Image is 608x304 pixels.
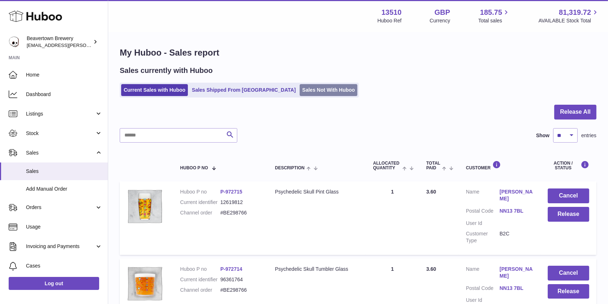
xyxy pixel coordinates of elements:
[373,161,401,170] span: ALLOCATED Quantity
[466,266,499,281] dt: Name
[275,266,359,273] div: Psychedelic Skull Tumbler Glass
[121,84,188,96] a: Current Sales with Huboo
[220,209,260,216] dd: #BE298766
[27,35,92,49] div: Beavertown Brewery
[499,230,533,244] dd: B2C
[9,277,99,290] a: Log out
[180,188,220,195] dt: Huboo P no
[466,285,499,294] dt: Postal Code
[466,230,499,244] dt: Customer Type
[26,91,102,98] span: Dashboard
[466,208,499,216] dt: Postal Code
[26,186,102,192] span: Add Manual Order
[382,8,402,17] strong: 13510
[426,189,436,195] span: 3.60
[499,208,533,214] a: NN13 7BL
[180,199,220,206] dt: Current identifier
[499,188,533,202] a: [PERSON_NAME]
[220,276,260,283] dd: 96361764
[480,8,502,17] span: 185.75
[127,188,163,225] img: beavertown-brewery-psychedlic-pint-glass_36326ebd-29c0-4cac-9570-52cf9d517ba4.png
[466,188,499,204] dt: Name
[120,66,213,75] h2: Sales currently with Huboo
[26,223,102,230] span: Usage
[548,161,589,170] div: Action / Status
[275,188,359,195] div: Psychedelic Skull Pint Glass
[220,189,242,195] a: P-972715
[536,132,550,139] label: Show
[189,84,298,96] a: Sales Shipped From [GEOGRAPHIC_DATA]
[548,188,589,203] button: Cancel
[548,284,589,299] button: Release
[180,209,220,216] dt: Channel order
[581,132,596,139] span: entries
[548,207,589,222] button: Release
[220,287,260,294] dd: #BE298766
[559,8,591,17] span: 81,319.72
[466,161,533,170] div: Customer
[435,8,450,17] strong: GBP
[430,17,450,24] div: Currency
[220,199,260,206] dd: 12619812
[300,84,357,96] a: Sales Not With Huboo
[26,262,102,269] span: Cases
[120,47,596,58] h1: My Huboo - Sales report
[275,166,305,170] span: Description
[466,297,499,304] dt: User Id
[538,8,599,24] a: 81,319.72 AVAILABLE Stock Total
[478,17,510,24] span: Total sales
[466,220,499,227] dt: User Id
[378,17,402,24] div: Huboo Ref
[180,287,220,294] dt: Channel order
[9,36,19,47] img: kit.lowe@beavertownbrewery.co.uk
[538,17,599,24] span: AVAILABLE Stock Total
[499,285,533,292] a: NN13 7BL
[26,71,102,78] span: Home
[499,266,533,279] a: [PERSON_NAME]
[127,266,163,302] img: beavertown-brewery-psychedelic-tumbler-glass_833d0b27-4866-49f0-895d-c202ab10c88f.png
[180,166,208,170] span: Huboo P no
[548,266,589,281] button: Cancel
[26,149,95,156] span: Sales
[26,130,95,137] span: Stock
[26,110,95,117] span: Listings
[26,243,95,250] span: Invoicing and Payments
[554,105,596,120] button: Release All
[426,266,436,272] span: 3.60
[180,266,220,273] dt: Huboo P no
[426,161,440,170] span: Total paid
[220,266,242,272] a: P-972714
[27,42,145,48] span: [EMAIL_ADDRESS][PERSON_NAME][DOMAIN_NAME]
[366,181,419,255] td: 1
[26,204,95,211] span: Orders
[180,276,220,283] dt: Current identifier
[26,168,102,175] span: Sales
[478,8,510,24] a: 185.75 Total sales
